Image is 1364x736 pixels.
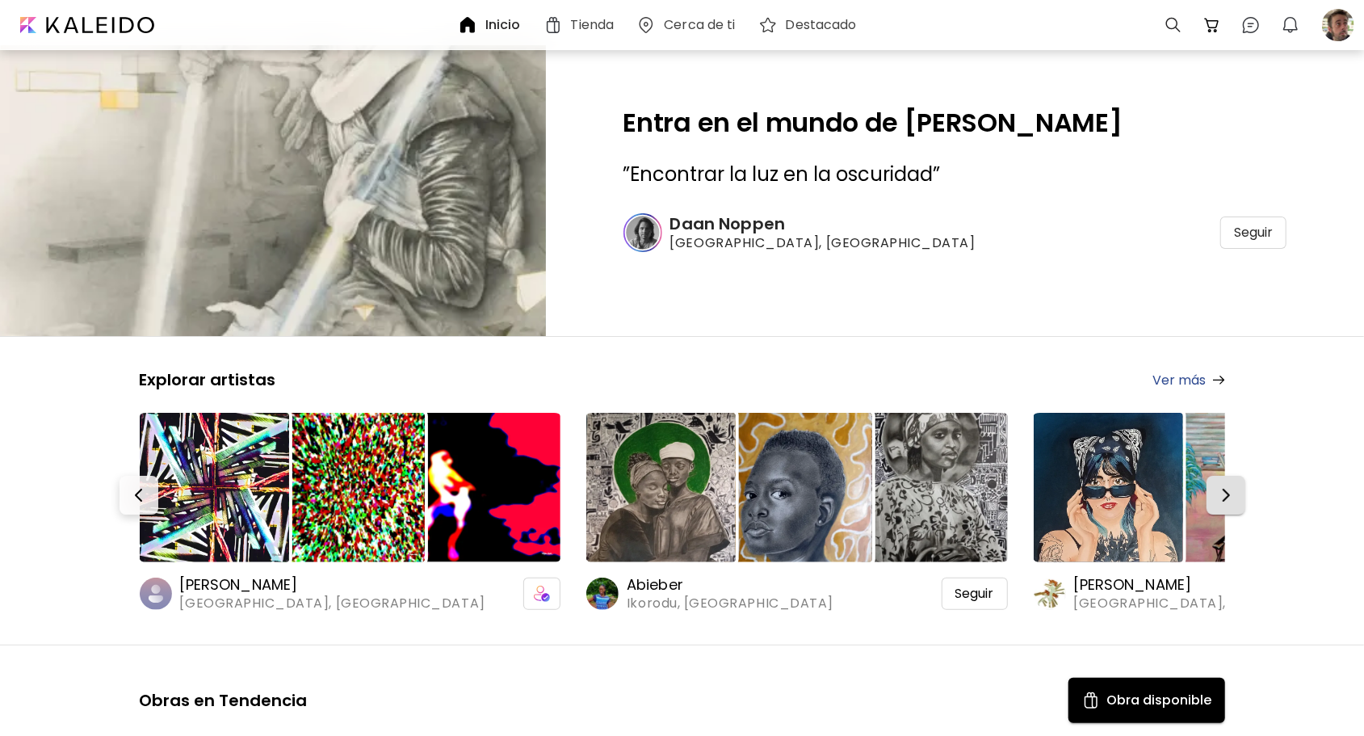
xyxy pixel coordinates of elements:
[140,690,308,711] h5: Obras en Tendencia
[120,476,158,515] button: Prev-button
[955,586,994,602] span: Seguir
[1234,225,1273,241] span: Seguir
[631,161,934,187] span: Encontrar la luz en la oscuridad
[485,19,521,32] h6: Inicio
[1034,413,1183,562] img: https://cdn.kaleido.art/CDN/Artwork/154461/Thumbnail/large.webp?updated=690834
[140,413,289,562] img: https://cdn.kaleido.art/CDN/Artwork/174448/Thumbnail/large.webp?updated=773724
[586,410,1008,612] a: https://cdn.kaleido.art/CDN/Artwork/172344/Thumbnail/large.webp?updated=764860https://cdn.kaleido...
[1281,15,1300,35] img: bellIcon
[534,586,550,602] img: icon
[664,19,735,32] h6: Cerca de ti
[180,595,485,612] span: [GEOGRAPHIC_DATA], [GEOGRAPHIC_DATA]
[722,413,871,562] img: https://cdn.kaleido.art/CDN/Artwork/172408/Thumbnail/medium.webp?updated=765187
[1213,376,1225,385] img: arrow-right
[670,213,976,234] h6: Daan Noppen
[858,413,1008,562] img: https://cdn.kaleido.art/CDN/Artwork/175374/Thumbnail/medium.webp?updated=777296
[623,162,1286,187] h3: ” ”
[586,413,736,562] img: https://cdn.kaleido.art/CDN/Artwork/172344/Thumbnail/large.webp?updated=764860
[544,15,621,35] a: Tienda
[458,15,527,35] a: Inicio
[1220,217,1286,249] div: Seguir
[1202,15,1222,35] img: cart
[786,19,857,32] h6: Destacado
[623,213,1286,252] a: Daan Noppen[GEOGRAPHIC_DATA], [GEOGRAPHIC_DATA]Seguir
[636,15,741,35] a: Cerca de ti
[129,486,149,505] img: Prev-button
[627,595,833,612] span: Ikorodu, [GEOGRAPHIC_DATA]
[1207,476,1245,515] button: Next-button
[942,578,1008,610] div: Seguir
[623,110,1286,136] h2: Entra en el mundo de [PERSON_NAME]
[670,234,976,252] span: [GEOGRAPHIC_DATA], [GEOGRAPHIC_DATA]
[1107,691,1212,710] h5: Obra disponible
[180,575,485,595] h6: [PERSON_NAME]
[1068,678,1225,723] button: Available ArtObra disponible
[140,369,276,390] h5: Explorar artistas
[1216,486,1236,505] img: Next-button
[1153,370,1225,390] a: Ver más
[627,575,833,595] h6: Abieber
[758,15,863,35] a: Destacado
[1277,11,1304,39] button: bellIcon
[1081,691,1101,710] img: Available Art
[411,413,560,562] img: https://cdn.kaleido.art/CDN/Artwork/174658/Thumbnail/medium.webp?updated=774583
[571,19,615,32] h6: Tienda
[140,410,561,612] a: https://cdn.kaleido.art/CDN/Artwork/174448/Thumbnail/large.webp?updated=773724https://cdn.kaleido...
[275,413,425,562] img: https://cdn.kaleido.art/CDN/Artwork/175077/Thumbnail/medium.webp?updated=776368
[1241,15,1261,35] img: chatIcon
